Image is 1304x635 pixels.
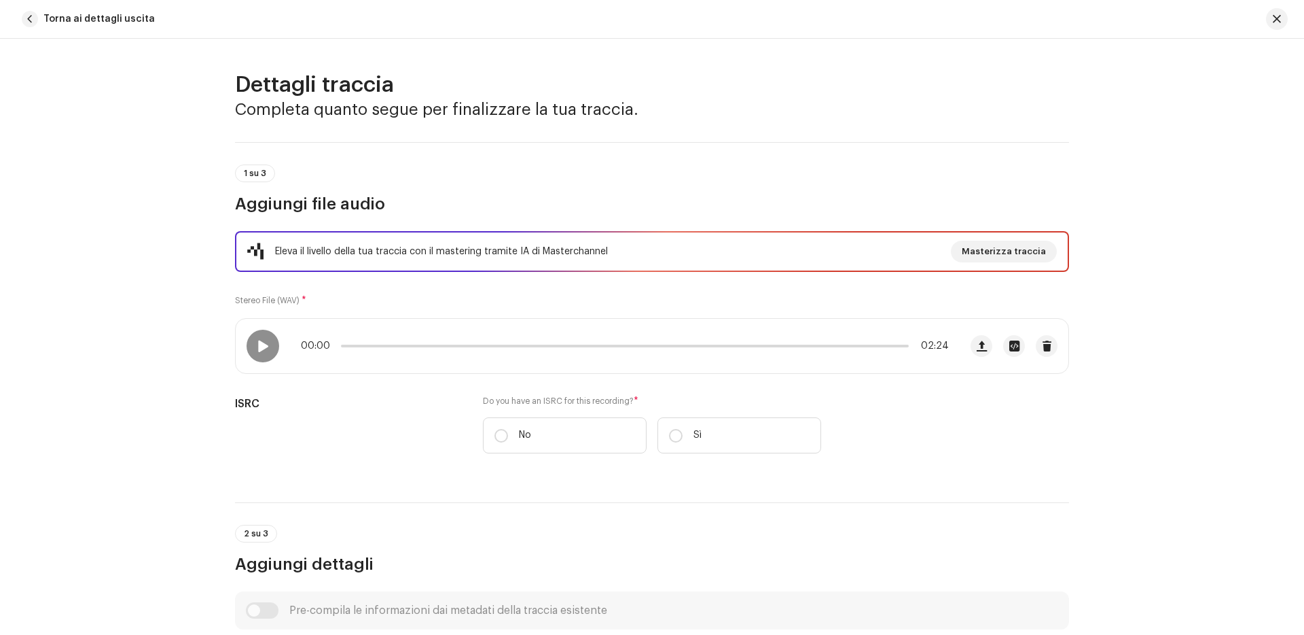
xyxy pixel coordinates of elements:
[244,169,266,177] span: 1 su 3
[235,296,300,305] small: Stereo File (WAV)
[235,396,461,412] h5: ISRC
[693,428,702,443] p: Sì
[235,99,1069,120] h3: Completa quanto segue per finalizzare la tua traccia.
[235,193,1069,215] h3: Aggiungi file audio
[483,396,821,407] label: Do you have an ISRC for this recording?
[914,341,949,351] span: 02:24
[519,428,531,443] p: No
[962,238,1046,265] span: Masterizza traccia
[235,553,1069,575] h3: Aggiungi dettagli
[244,530,268,538] span: 2 su 3
[301,341,336,351] span: 00:00
[235,71,1069,99] h2: Dettagli traccia
[951,241,1057,262] button: Masterizza traccia
[275,243,608,260] div: Eleva il livello della tua traccia con il mastering tramite IA di Masterchannel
